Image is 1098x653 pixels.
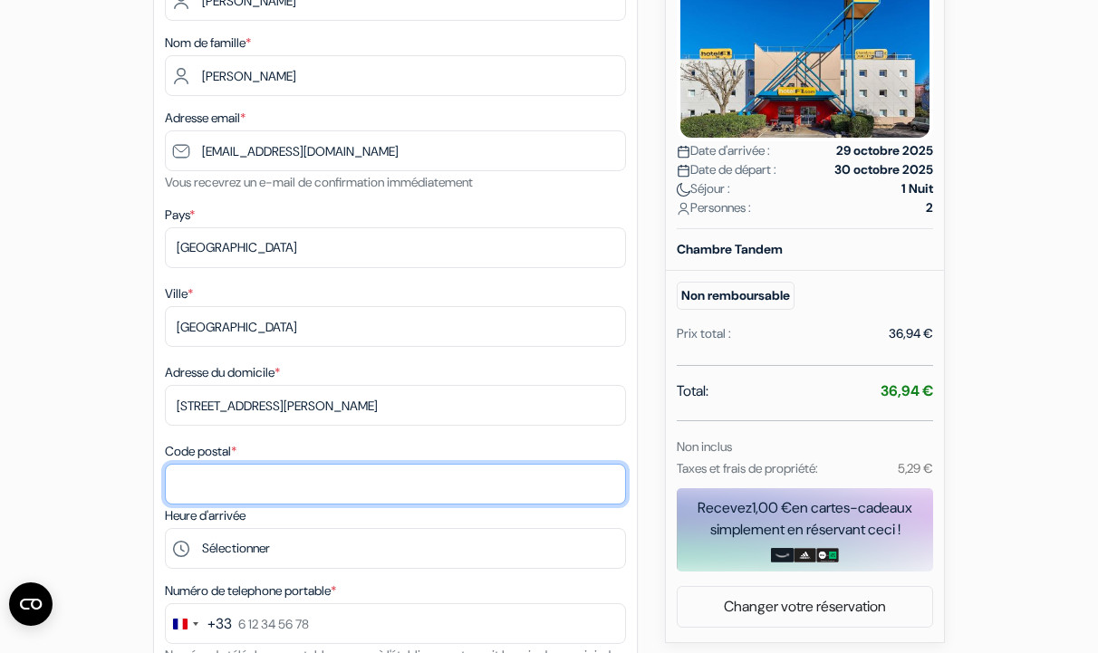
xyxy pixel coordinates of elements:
div: 36,94 € [889,324,933,343]
small: Non remboursable [677,282,795,310]
input: Entrer adresse e-mail [165,130,626,171]
label: Pays [165,206,195,225]
img: amazon-card-no-text.png [771,548,794,562]
button: Change country, selected France (+33) [166,604,232,643]
span: 1,00 € [752,498,792,517]
label: Numéro de telephone portable [165,581,336,600]
img: adidas-card.png [794,548,816,562]
span: Total: [677,380,708,402]
strong: 36,94 € [881,381,933,400]
strong: 1 Nuit [901,179,933,198]
img: moon.svg [677,183,690,197]
img: user_icon.svg [677,202,690,216]
strong: 2 [926,198,933,217]
label: Ville [165,284,193,303]
strong: 30 octobre 2025 [834,160,933,179]
small: Non inclus [677,438,732,455]
span: Séjour : [677,179,730,198]
label: Code postal [165,442,236,461]
label: Adresse email [165,109,246,128]
input: Entrer le nom de famille [165,55,626,96]
label: Nom de famille [165,34,251,53]
small: 5,29 € [898,460,933,476]
strong: 29 octobre 2025 [836,141,933,160]
span: Date de départ : [677,160,776,179]
span: Date d'arrivée : [677,141,770,160]
div: Prix total : [677,324,731,343]
b: Chambre Tandem [677,241,783,257]
a: Changer votre réservation [678,590,932,624]
img: calendar.svg [677,145,690,158]
div: Recevez en cartes-cadeaux simplement en réservant ceci ! [677,497,933,541]
img: calendar.svg [677,164,690,178]
small: Taxes et frais de propriété: [677,460,818,476]
span: Personnes : [677,198,751,217]
div: +33 [207,613,232,635]
input: 6 12 34 56 78 [165,603,626,644]
label: Heure d'arrivée [165,506,246,525]
img: uber-uber-eats-card.png [816,548,839,562]
button: Open CMP widget [9,582,53,626]
small: Vous recevrez un e-mail de confirmation immédiatement [165,174,473,190]
label: Adresse du domicile [165,363,280,382]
